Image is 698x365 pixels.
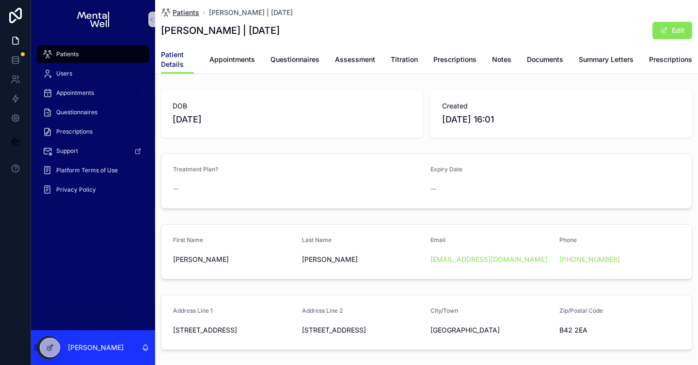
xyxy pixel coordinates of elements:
a: Support [37,142,149,160]
span: Appointments [209,55,255,64]
a: [PERSON_NAME] | [DATE] [209,8,293,17]
span: Questionnaires [270,55,319,64]
span: -- [430,184,436,194]
span: Patients [56,50,79,58]
span: Prescriptions [433,55,476,64]
a: Users [37,65,149,82]
button: Edit [652,22,692,39]
span: [PERSON_NAME] [173,255,294,264]
span: Zip/Postal Code [559,307,603,314]
span: Appointments [56,89,94,97]
span: First Name [173,236,203,243]
span: Prescriptions [56,128,93,136]
span: [DATE] 16:01 [442,113,681,126]
span: Phone [559,236,577,243]
a: Platform Terms of Use [37,162,149,179]
span: Platform Terms of Use [56,167,118,174]
h1: [PERSON_NAME] | [DATE] [161,24,280,37]
a: Appointments [37,84,149,102]
a: Prescriptions [649,51,692,70]
span: Treatment Plan? [173,166,218,173]
p: [PERSON_NAME] [68,343,124,352]
span: Address Line 1 [173,307,213,314]
span: Users [56,70,72,77]
div: scrollable content [31,39,155,211]
span: Documents [527,55,563,64]
span: Last Name [302,236,332,243]
span: Summary Letters [579,55,634,64]
span: Address Line 2 [302,307,343,314]
a: [EMAIL_ADDRESS][DOMAIN_NAME] [430,255,547,264]
span: Prescriptions [649,55,692,64]
span: City/Town [430,307,458,314]
span: Created [442,101,681,111]
span: [PERSON_NAME] [302,255,423,264]
a: Patient Details [161,46,194,74]
span: Questionnaires [56,108,97,116]
span: Patients [173,8,199,17]
a: Privacy Policy [37,181,149,198]
span: Patient Details [161,50,194,69]
a: Titration [391,51,418,70]
span: [DATE] [173,113,411,126]
a: Patients [37,46,149,63]
span: [STREET_ADDRESS] [302,325,423,335]
span: Assessment [335,55,375,64]
span: Privacy Policy [56,186,96,194]
span: [GEOGRAPHIC_DATA] [430,325,552,335]
a: Questionnaires [37,104,149,121]
a: Appointments [209,51,255,70]
a: [PHONE_NUMBER] [559,255,620,264]
a: Prescriptions [433,51,476,70]
span: Titration [391,55,418,64]
span: DOB [173,101,411,111]
a: Assessment [335,51,375,70]
a: Summary Letters [579,51,634,70]
a: Documents [527,51,563,70]
img: App logo [77,12,109,27]
span: Support [56,147,78,155]
span: Expiry Date [430,166,462,173]
a: Questionnaires [270,51,319,70]
span: -- [173,184,179,194]
span: Notes [492,55,511,64]
a: Prescriptions [37,123,149,140]
a: Notes [492,51,511,70]
span: B42 2EA [559,325,681,335]
span: Email [430,236,445,243]
span: [STREET_ADDRESS] [173,325,294,335]
a: Patients [161,8,199,17]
